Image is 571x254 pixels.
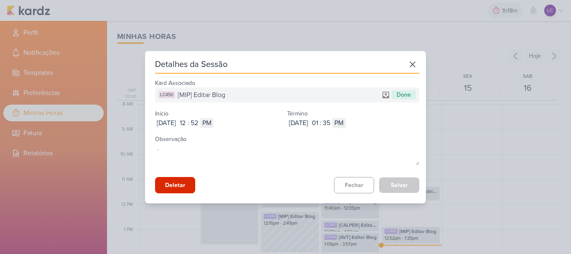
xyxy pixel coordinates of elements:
label: Observação [155,136,186,143]
div: Done [392,90,416,99]
label: Início [155,110,168,117]
label: Término [287,110,308,117]
div: : [320,118,321,128]
label: Kard Associado [155,80,195,87]
span: [MIP] Editar Blog [178,90,225,100]
button: Deletar [155,177,195,193]
div: : [188,118,189,128]
div: Detalhes da Sessão [155,59,227,70]
button: Fechar [334,177,374,193]
div: LC450 [158,91,175,98]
